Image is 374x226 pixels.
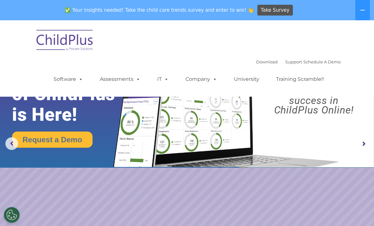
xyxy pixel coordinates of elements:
a: University [228,73,266,86]
a: Assessments [93,73,147,86]
a: Training Scramble!! [270,73,330,86]
rs-layer: Boost your productivity and streamline your success in ChildPlus Online! [258,67,369,115]
a: IT [151,73,175,86]
rs-layer: The Future of ChildPlus is Here! [12,63,132,125]
a: Request a Demo [12,132,93,148]
button: Cookies Settings [4,207,20,223]
a: Support [285,59,302,64]
span: ✅ Your insights needed! Take the child care trends survey and enter to win! 👏 [62,4,256,16]
a: Company [179,73,223,86]
span: Take Survey [261,5,289,16]
a: Schedule A Demo [303,59,341,64]
font: | [256,59,341,64]
a: Download [256,59,278,64]
a: Software [47,73,89,86]
a: Take Survey [257,5,293,16]
img: ChildPlus by Procare Solutions [33,25,97,57]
